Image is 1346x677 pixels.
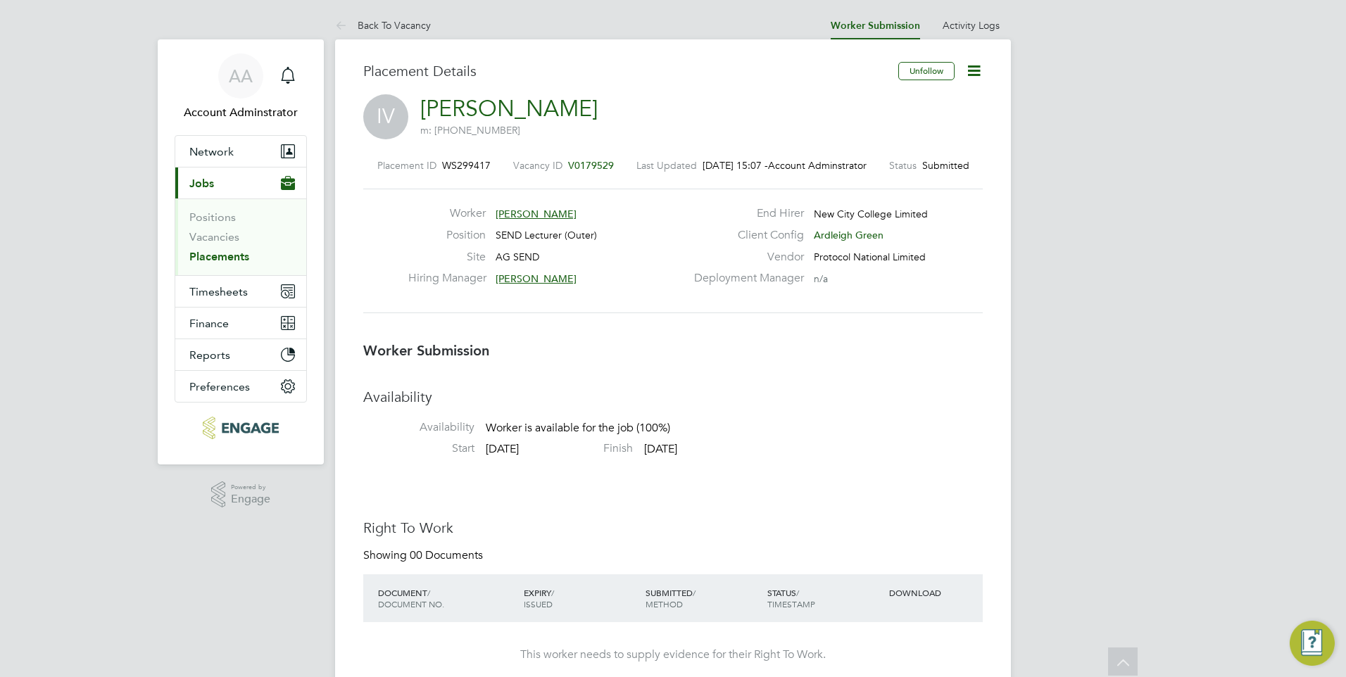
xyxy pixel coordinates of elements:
span: / [551,587,554,598]
span: DOCUMENT NO. [378,598,444,609]
img: protocol-logo-retina.png [203,417,278,439]
span: / [796,587,799,598]
div: STATUS [764,580,886,616]
nav: Main navigation [158,39,324,464]
span: n/a [814,272,828,285]
div: DOCUMENT [375,580,520,616]
a: Activity Logs [943,19,1000,32]
a: Placements [189,250,249,263]
a: Worker Submission [831,20,920,32]
div: This worker needs to supply evidence for their Right To Work. [377,647,969,662]
span: IV [363,94,408,139]
span: SEND Lecturer (Outer) [496,229,597,241]
span: Engage [231,493,270,505]
button: Timesheets [175,276,306,307]
span: Ardleigh Green [814,229,883,241]
label: Vacancy ID [513,159,562,172]
label: Deployment Manager [686,271,804,286]
span: AG SEND [496,251,539,263]
span: WS299417 [442,159,491,172]
a: Vacancies [189,230,239,243]
a: Powered byEngage [211,481,271,508]
span: [PERSON_NAME] [496,272,577,285]
span: [PERSON_NAME] [496,208,577,220]
span: Account Adminstrator [175,104,307,121]
div: DOWNLOAD [886,580,983,605]
span: / [427,587,430,598]
span: TIMESTAMP [767,598,815,609]
span: Finance [189,317,229,330]
div: SUBMITTED [642,580,764,616]
span: AA [229,67,253,85]
button: Preferences [175,371,306,402]
span: Network [189,145,234,158]
a: Back To Vacancy [335,19,431,32]
span: Timesheets [189,285,248,298]
span: Reports [189,348,230,362]
span: / [693,587,696,598]
b: Worker Submission [363,342,489,359]
div: Jobs [175,198,306,275]
label: Status [889,159,917,172]
label: End Hirer [686,206,804,221]
h3: Availability [363,388,983,406]
label: Placement ID [377,159,436,172]
button: Engage Resource Center [1290,621,1335,666]
label: Position [408,228,486,243]
a: Go to home page [175,417,307,439]
label: Last Updated [636,159,697,172]
span: Submitted [922,159,969,172]
label: Vendor [686,250,804,265]
span: Powered by [231,481,270,493]
span: [DATE] [486,442,519,456]
a: AAAccount Adminstrator [175,53,307,121]
span: V0179529 [568,159,614,172]
label: Start [363,441,474,456]
label: Worker [408,206,486,221]
span: m: [PHONE_NUMBER] [420,124,520,137]
div: Showing [363,548,486,563]
label: Finish [522,441,633,456]
span: Jobs [189,177,214,190]
span: ISSUED [524,598,553,609]
span: [DATE] [644,442,677,456]
span: METHOD [646,598,683,609]
span: Protocol National Limited [814,251,926,263]
h3: Right To Work [363,519,983,537]
button: Network [175,136,306,167]
span: Preferences [189,380,250,393]
label: Site [408,250,486,265]
a: [PERSON_NAME] [420,95,598,122]
button: Reports [175,339,306,370]
a: Positions [189,210,236,224]
span: 00 Documents [410,548,483,562]
label: Hiring Manager [408,271,486,286]
label: Client Config [686,228,804,243]
button: Finance [175,308,306,338]
button: Jobs [175,167,306,198]
span: Account Adminstrator [768,159,867,172]
span: Worker is available for the job (100%) [486,422,670,436]
span: [DATE] 15:07 - [703,159,768,172]
h3: Placement Details [363,62,888,80]
div: EXPIRY [520,580,642,616]
button: Unfollow [898,62,955,80]
label: Availability [363,420,474,435]
span: New City College Limited [814,208,928,220]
